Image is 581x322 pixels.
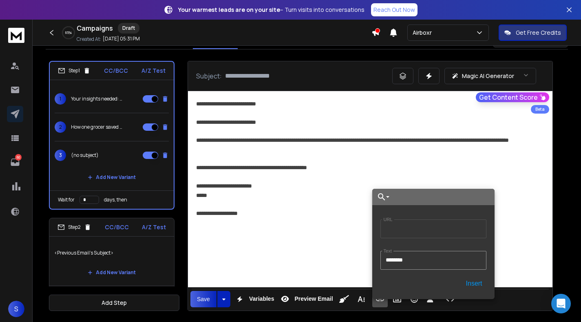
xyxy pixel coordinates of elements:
button: Preview Email [277,291,334,307]
span: 3 [55,150,66,161]
label: Text [382,248,393,254]
button: Clean HTML [336,291,352,307]
li: Step2CC/BCCA/Z Test<Previous Email's Subject>Add New VariantWait fordays, then [49,218,175,304]
a: Reach Out Now [371,3,418,16]
p: CC/BCC [105,223,129,231]
button: Insert Image (⌘P) [389,291,405,307]
button: Emoticons [406,291,422,307]
p: Reach Out Now [373,6,415,14]
button: Add New Variant [81,264,142,281]
span: Preview Email [293,295,334,302]
button: Insert Unsubscribe Link [424,291,439,307]
button: Variables [232,291,276,307]
p: A/Z Test [142,223,166,231]
label: URL [382,217,394,222]
span: 1 [55,93,66,105]
button: Add Step [49,295,179,311]
p: 60 [15,154,22,161]
button: Add New Variant [81,169,142,186]
p: <Previous Email's Subject> [54,241,169,264]
p: A/Z Test [141,67,166,75]
h1: Campaigns [77,23,113,33]
div: Step 1 [58,67,91,74]
button: Get Free Credits [499,25,567,41]
button: S [8,301,24,317]
p: [DATE] 05:31 PM [103,36,140,42]
div: Beta [531,105,549,114]
p: Your insights needed: Help a retail innovator. [71,96,123,102]
button: Choose Link [372,189,391,205]
p: Get Free Credits [516,29,561,37]
p: (no subject) [71,152,99,159]
span: 2 [55,121,66,133]
p: Wait for [58,197,75,203]
p: Subject: [196,71,222,81]
div: Draft [118,23,139,34]
span: Variables [247,295,276,302]
button: Code View [442,291,458,307]
p: – Turn visits into conversations [178,6,365,14]
p: Magic AI Generator [462,72,514,80]
p: 65 % [65,30,72,35]
img: logo [8,28,24,43]
button: Get Content Score [476,92,549,102]
a: 60 [7,154,23,170]
li: Step1CC/BCCA/Z Test1Your insights needed: Help a retail innovator.2How one grocer saved $1.6m by ... [49,61,175,210]
p: Airboxr [413,29,435,37]
p: CC/BCC [104,67,128,75]
strong: Your warmest leads are on your site [178,6,280,13]
button: Save [190,291,216,307]
button: Insert [462,276,486,291]
p: Created At: [77,36,101,42]
button: Magic AI Generator [444,68,536,84]
div: Open Intercom Messenger [551,294,571,313]
p: days, then [104,197,127,203]
div: Step 2 [57,224,91,231]
p: How one grocer saved $1.6m by rethinking discounts [71,124,123,130]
